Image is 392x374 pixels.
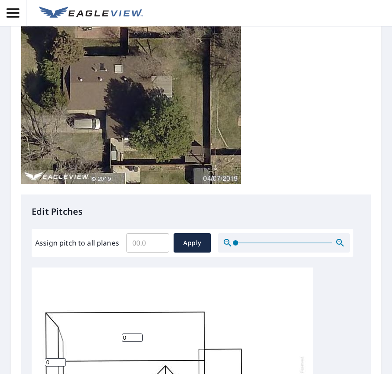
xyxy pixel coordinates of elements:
button: Apply [174,233,211,253]
p: Edit Pitches [32,205,360,218]
label: Assign pitch to all planes [35,238,119,248]
input: 00.0 [126,231,169,255]
span: Apply [181,238,204,249]
img: Top image [21,8,241,184]
a: EV Logo [34,1,148,25]
img: EV Logo [39,7,143,20]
